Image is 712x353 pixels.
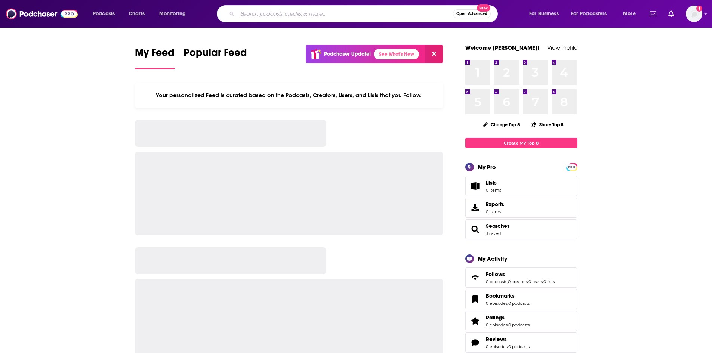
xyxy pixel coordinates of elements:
span: Bookmarks [486,292,515,299]
span: Podcasts [93,9,115,19]
button: open menu [154,8,195,20]
button: Change Top 8 [478,120,525,129]
span: 0 items [486,188,501,193]
span: , [507,279,508,284]
span: , [508,344,508,349]
span: Reviews [486,336,507,343]
button: open menu [524,8,568,20]
a: Popular Feed [184,46,247,69]
a: 0 podcasts [508,344,530,349]
a: Ratings [468,316,483,326]
span: Charts [129,9,145,19]
span: Lists [486,179,501,186]
a: 0 podcasts [508,322,530,328]
a: View Profile [547,44,577,51]
a: Searches [468,224,483,235]
button: Show profile menu [686,6,702,22]
a: Create My Top 8 [465,138,577,148]
a: Follows [468,272,483,283]
span: Ratings [465,311,577,331]
a: Show notifications dropdown [665,7,677,20]
p: Podchaser Update! [324,51,371,57]
img: User Profile [686,6,702,22]
button: open menu [566,8,618,20]
a: 0 creators [508,279,528,284]
span: For Podcasters [571,9,607,19]
span: Exports [486,201,504,208]
span: My Feed [135,46,175,64]
div: My Activity [478,255,507,262]
a: Charts [124,8,149,20]
span: , [528,279,528,284]
span: Searches [465,219,577,239]
div: Your personalized Feed is curated based on the Podcasts, Creators, Users, and Lists that you Follow. [135,83,443,108]
span: Exports [468,202,483,213]
span: Lists [468,181,483,191]
a: 0 episodes [486,322,508,328]
a: Lists [465,176,577,196]
span: , [543,279,543,284]
span: Ratings [486,314,505,321]
span: For Business [529,9,559,19]
a: See What's New [374,49,419,59]
a: PRO [567,164,576,170]
a: Bookmarks [468,294,483,304]
span: Follows [465,267,577,288]
span: Logged in as WesBurdett [686,6,702,22]
a: Show notifications dropdown [647,7,659,20]
span: 0 items [486,209,504,214]
span: Lists [486,179,497,186]
button: open menu [618,8,645,20]
button: Open AdvancedNew [453,9,491,18]
div: My Pro [478,164,496,171]
a: 0 users [528,279,543,284]
a: Bookmarks [486,292,530,299]
span: Monitoring [159,9,186,19]
span: More [623,9,636,19]
input: Search podcasts, credits, & more... [237,8,453,20]
span: New [477,4,490,12]
a: Reviews [468,337,483,348]
a: Welcome [PERSON_NAME]! [465,44,539,51]
a: Ratings [486,314,530,321]
span: Follows [486,271,505,278]
a: Reviews [486,336,530,343]
button: open menu [87,8,124,20]
span: , [508,301,508,306]
span: Popular Feed [184,46,247,64]
a: 0 podcasts [486,279,507,284]
a: Exports [465,198,577,218]
span: Bookmarks [465,289,577,309]
span: Open Advanced [456,12,487,16]
a: Searches [486,223,510,229]
a: Follows [486,271,555,278]
a: 0 lists [543,279,555,284]
a: 0 podcasts [508,301,530,306]
a: 0 episodes [486,344,508,349]
span: , [508,322,508,328]
svg: Add a profile image [696,6,702,12]
a: My Feed [135,46,175,69]
div: Search podcasts, credits, & more... [224,5,505,22]
button: Share Top 8 [530,117,564,132]
img: Podchaser - Follow, Share and Rate Podcasts [6,7,78,21]
span: Reviews [465,332,577,353]
a: 0 episodes [486,301,508,306]
a: 3 saved [486,231,501,236]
